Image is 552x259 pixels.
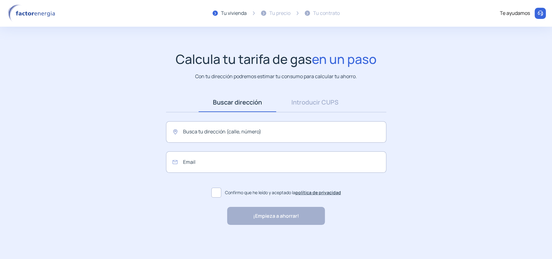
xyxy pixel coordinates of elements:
h1: Calcula tu tarifa de gas [176,51,377,67]
span: Confirmo que he leído y aceptado la [225,189,341,196]
div: Tu precio [269,9,290,17]
img: llamar [537,10,543,16]
div: Tu contrato [313,9,340,17]
a: política de privacidad [295,190,341,195]
div: Te ayudamos [500,9,530,17]
p: Con tu dirección podremos estimar tu consumo para calcular tu ahorro. [195,73,357,80]
div: Tu vivienda [221,9,247,17]
a: Buscar dirección [199,93,276,112]
span: en un paso [312,50,377,68]
a: Introducir CUPS [276,93,354,112]
img: logo factor [6,4,59,22]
